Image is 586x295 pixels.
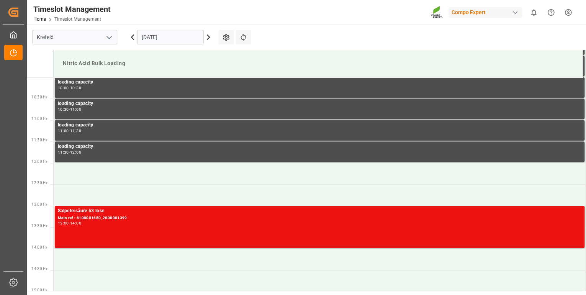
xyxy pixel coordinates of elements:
div: 13:00 [58,221,69,225]
input: DD.MM.YYYY [137,30,204,44]
span: 12:30 Hr [31,181,47,185]
span: 14:30 Hr [31,267,47,271]
img: Screenshot%202023-09-29%20at%2010.02.21.png_1712312052.png [431,6,443,19]
div: - [69,151,70,154]
span: 13:00 Hr [31,202,47,206]
span: 11:00 Hr [31,116,47,121]
div: loading capacity [58,121,581,129]
div: loading capacity [58,100,581,108]
button: Help Center [542,4,560,21]
div: - [69,129,70,133]
div: Timeslot Management [33,3,111,15]
span: 12:00 Hr [31,159,47,164]
div: 10:30 [58,108,69,111]
div: loading capacity [58,143,581,151]
input: Type to search/select [32,30,117,44]
div: loading capacity [58,79,581,86]
a: Home [33,16,46,22]
div: 12:00 [70,151,81,154]
div: - [69,221,70,225]
div: 11:00 [58,129,69,133]
span: 14:00 Hr [31,245,47,249]
div: 10:30 [70,86,81,90]
div: 11:00 [70,108,81,111]
button: open menu [103,31,115,43]
div: 10:00 [58,86,69,90]
span: 11:30 Hr [31,138,47,142]
div: Main ref : 6100001650, 2000001399 [58,215,581,221]
div: - [69,86,70,90]
span: 10:30 Hr [31,95,47,99]
div: 11:30 [70,129,81,133]
div: 14:00 [70,221,81,225]
span: 15:00 Hr [31,288,47,292]
button: Compo Expert [449,5,525,20]
div: Compo Expert [449,7,522,18]
div: Nitric Acid Bulk Loading [60,56,576,70]
span: 13:30 Hr [31,224,47,228]
div: - [69,108,70,111]
div: Salpetersäure 53 lose [58,207,581,215]
button: show 0 new notifications [525,4,542,21]
div: 11:30 [58,151,69,154]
